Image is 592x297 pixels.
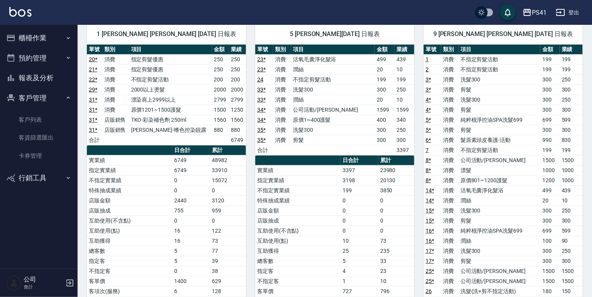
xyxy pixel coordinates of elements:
td: 4 [341,266,378,276]
td: 公司活動/[PERSON_NAME] [459,155,540,165]
td: 店販金額 [87,195,172,205]
td: 128 [210,286,246,296]
table: a dense table [255,45,414,155]
td: 77 [210,246,246,256]
td: 剪髮 [459,216,540,226]
td: 796 [378,286,414,296]
td: 199 [560,145,583,155]
td: 消費 [441,85,459,95]
td: 439 [560,185,583,195]
td: 消費 [441,286,459,296]
td: 122 [210,226,246,236]
td: 20 [375,64,395,74]
td: 消費 [441,155,459,165]
td: 消費 [441,266,459,276]
td: 互助使用(點) [255,236,341,246]
td: 消費 [441,74,459,85]
td: 客單價 [87,276,172,286]
td: 300 [560,216,583,226]
td: 洗髮300 [459,246,540,256]
td: 消費 [273,64,291,74]
td: 10 [395,64,414,74]
td: 73 [378,236,414,246]
td: 潤絲 [459,236,540,246]
td: 消費 [441,105,459,115]
td: 1500 [560,155,583,165]
td: 合計 [87,135,102,145]
td: 公司活動/[PERSON_NAME] [459,266,540,276]
td: 消費 [441,54,459,64]
td: 消費 [102,95,129,105]
td: 23 [378,266,414,276]
td: 1500 [540,276,560,286]
a: 26 [426,288,432,294]
td: 0 [341,205,378,216]
td: 300 [540,205,560,216]
td: 髮原素頭皮養護-活動 [459,135,540,145]
td: 消費 [441,205,459,216]
td: 300 [560,125,583,135]
td: 互助使用(不含點) [87,216,172,226]
td: 880 [229,125,246,135]
td: 10 [341,236,378,246]
td: 16 [172,226,210,236]
td: 洗髮300 [459,74,540,85]
td: 5 [172,246,210,256]
th: 類別 [273,45,291,55]
td: 消費 [441,115,459,125]
td: 原價801~1200護髮 [459,175,540,185]
td: 消費 [441,175,459,185]
td: 消費 [102,64,129,74]
td: 不指定客 [87,266,172,276]
td: 特殊抽成業績 [87,185,172,195]
span: 1 [PERSON_NAME] [PERSON_NAME] [DATE] 日報表 [96,30,237,38]
td: 剪髮 [459,125,540,135]
td: 消費 [441,256,459,266]
td: 消費 [441,145,459,155]
td: 0 [172,185,210,195]
td: 300 [395,135,414,145]
th: 類別 [441,45,459,55]
td: 消費 [441,195,459,205]
img: Person [6,275,22,291]
td: [PERSON_NAME]-嗜色控染靚露 [129,125,212,135]
td: 73 [210,236,246,246]
th: 項目 [459,45,540,55]
td: 2000 [229,85,246,95]
td: 20 [540,195,560,205]
td: 180 [540,286,560,296]
td: 199 [540,145,560,155]
td: 互助使用(點) [87,226,172,236]
td: 3120 [210,195,246,205]
td: 48982 [210,155,246,165]
td: 25 [341,246,378,256]
td: 250 [395,125,414,135]
td: 互助獲得 [255,246,341,256]
td: 830 [560,135,583,145]
th: 金額 [540,45,560,55]
td: 199 [540,64,560,74]
td: 199 [341,185,378,195]
button: 行銷工具 [3,168,74,188]
td: 250 [212,54,229,64]
td: 消費 [273,54,291,64]
td: 250 [229,54,246,64]
button: 櫃檯作業 [3,28,74,48]
th: 業績 [395,45,414,55]
td: 原價1~400護髮 [291,115,375,125]
td: 洗髮300 [459,95,540,105]
td: 指定客 [87,256,172,266]
a: 客資篩選匯出 [3,129,74,147]
td: 指定實業績 [255,175,341,185]
td: 235 [378,246,414,256]
td: 1000 [560,175,583,185]
td: 300 [375,125,395,135]
td: 消費 [273,135,291,145]
td: 250 [560,246,583,256]
td: 實業績 [255,165,341,175]
td: 公司活動/[PERSON_NAME] [291,105,375,115]
td: 店販金額 [255,205,341,216]
td: 消費 [273,95,291,105]
p: 會計 [24,283,63,290]
td: 5 [341,256,378,266]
